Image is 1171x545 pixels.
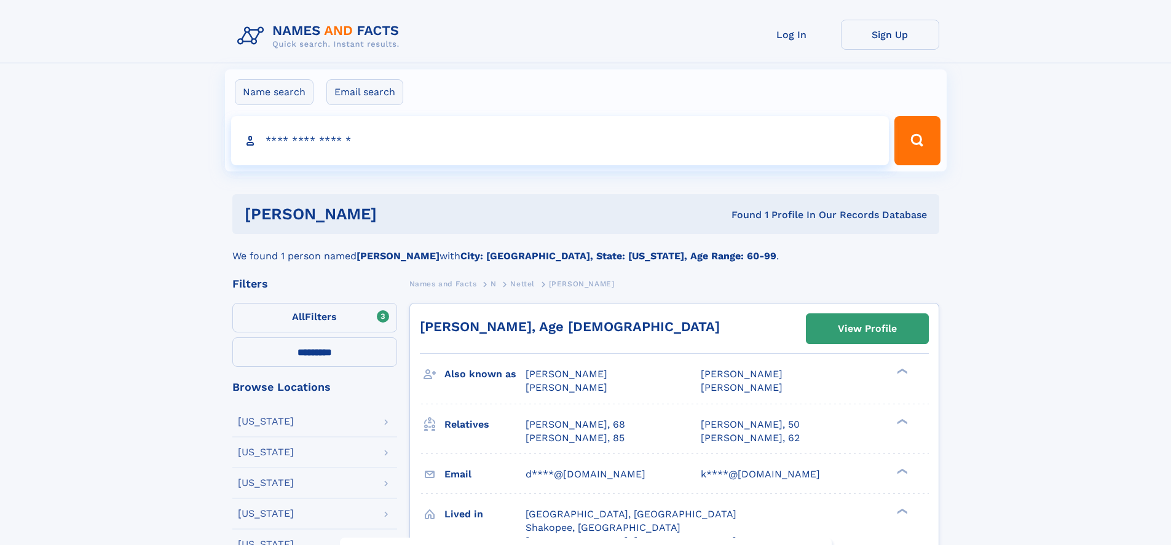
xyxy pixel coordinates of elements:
[526,368,607,380] span: [PERSON_NAME]
[526,522,680,533] span: Shakopee, [GEOGRAPHIC_DATA]
[232,278,397,289] div: Filters
[232,20,409,53] img: Logo Names and Facts
[549,280,615,288] span: [PERSON_NAME]
[232,234,939,264] div: We found 1 person named with .
[420,319,720,334] a: [PERSON_NAME], Age [DEMOGRAPHIC_DATA]
[526,418,625,431] a: [PERSON_NAME], 68
[232,382,397,393] div: Browse Locations
[292,311,305,323] span: All
[526,431,625,445] a: [PERSON_NAME], 85
[245,206,554,222] h1: [PERSON_NAME]
[806,314,928,343] a: View Profile
[894,367,909,375] div: ❯
[701,368,783,380] span: [PERSON_NAME]
[409,276,477,291] a: Names and Facts
[554,208,927,222] div: Found 1 Profile In Our Records Database
[238,417,294,426] div: [US_STATE]
[235,79,313,105] label: Name search
[357,250,440,262] b: [PERSON_NAME]
[526,382,607,393] span: [PERSON_NAME]
[491,280,497,288] span: N
[444,414,526,435] h3: Relatives
[526,508,736,520] span: [GEOGRAPHIC_DATA], [GEOGRAPHIC_DATA]
[510,280,535,288] span: Nettel
[238,447,294,457] div: [US_STATE]
[701,382,783,393] span: [PERSON_NAME]
[894,417,909,425] div: ❯
[743,20,841,50] a: Log In
[232,303,397,332] label: Filters
[838,315,897,343] div: View Profile
[894,116,940,165] button: Search Button
[894,467,909,475] div: ❯
[510,276,535,291] a: Nettel
[841,20,939,50] a: Sign Up
[460,250,776,262] b: City: [GEOGRAPHIC_DATA], State: [US_STATE], Age Range: 60-99
[231,116,889,165] input: search input
[894,507,909,515] div: ❯
[444,464,526,485] h3: Email
[444,364,526,385] h3: Also known as
[238,509,294,519] div: [US_STATE]
[326,79,403,105] label: Email search
[701,431,800,445] a: [PERSON_NAME], 62
[491,276,497,291] a: N
[701,418,800,431] a: [PERSON_NAME], 50
[238,478,294,488] div: [US_STATE]
[444,504,526,525] h3: Lived in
